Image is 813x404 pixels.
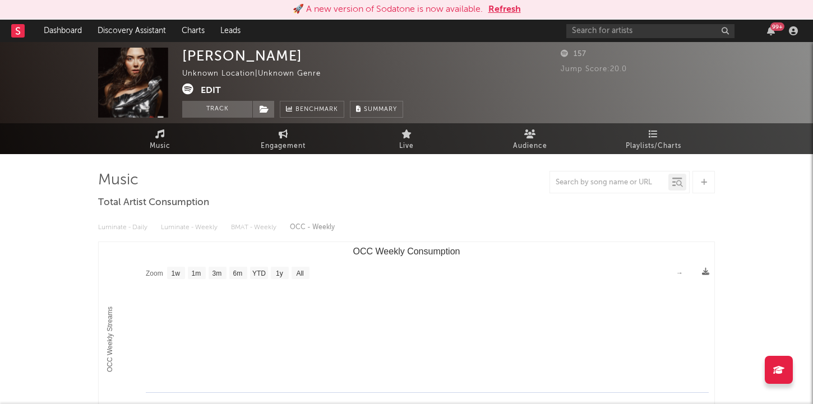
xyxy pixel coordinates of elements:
[626,140,681,153] span: Playlists/Charts
[770,22,784,31] div: 99 +
[98,196,209,210] span: Total Artist Consumption
[98,123,221,154] a: Music
[592,123,715,154] a: Playlists/Charts
[350,101,403,118] button: Summary
[182,67,334,81] div: Unknown Location | Unknown Genre
[174,20,213,42] a: Charts
[561,66,627,73] span: Jump Score: 20.0
[146,270,163,277] text: Zoom
[566,24,735,38] input: Search for artists
[767,26,775,35] button: 99+
[513,140,547,153] span: Audience
[296,270,303,277] text: All
[293,3,483,16] div: 🚀 A new version of Sodatone is now available.
[353,247,460,256] text: OCC Weekly Consumption
[213,20,248,42] a: Leads
[561,50,586,58] span: 157
[192,270,201,277] text: 1m
[295,103,338,117] span: Benchmark
[172,270,181,277] text: 1w
[280,101,344,118] a: Benchmark
[233,270,243,277] text: 6m
[261,140,306,153] span: Engagement
[213,270,222,277] text: 3m
[488,3,521,16] button: Refresh
[106,307,114,372] text: OCC Weekly Streams
[364,106,397,113] span: Summary
[201,83,221,97] button: Edit
[90,20,174,42] a: Discovery Assistant
[276,270,283,277] text: 1y
[221,123,345,154] a: Engagement
[182,101,252,118] button: Track
[252,270,266,277] text: YTD
[150,140,170,153] span: Music
[676,269,683,277] text: →
[399,140,414,153] span: Live
[36,20,90,42] a: Dashboard
[550,178,668,187] input: Search by song name or URL
[182,48,302,64] div: [PERSON_NAME]
[345,123,468,154] a: Live
[468,123,592,154] a: Audience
